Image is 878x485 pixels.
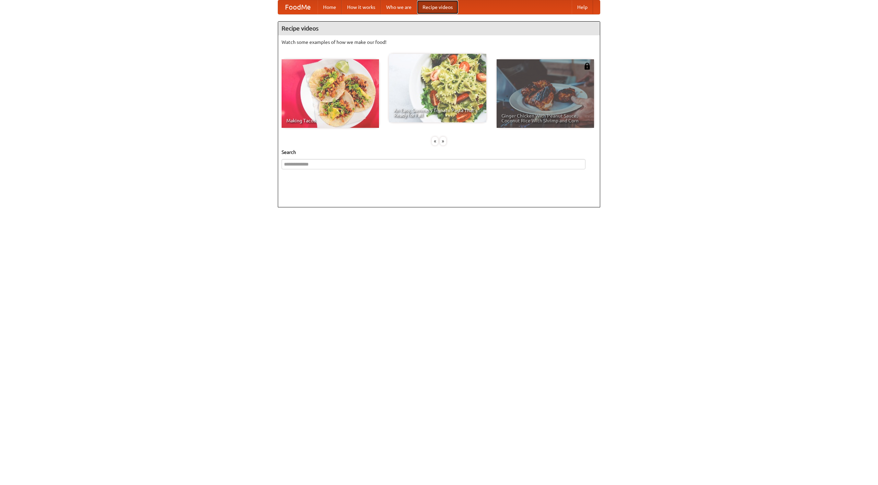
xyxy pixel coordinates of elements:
div: » [440,137,446,145]
a: Recipe videos [417,0,458,14]
div: « [432,137,438,145]
p: Watch some examples of how we make our food! [282,39,596,46]
h4: Recipe videos [278,22,600,35]
span: Making Tacos [286,118,374,123]
a: Home [318,0,342,14]
h5: Search [282,149,596,156]
a: Help [572,0,593,14]
a: An Easy, Summery Tomato Pasta That's Ready for Fall [389,54,486,122]
a: Who we are [381,0,417,14]
a: FoodMe [278,0,318,14]
img: 483408.png [584,63,591,70]
a: Making Tacos [282,59,379,128]
span: An Easy, Summery Tomato Pasta That's Ready for Fall [394,108,482,118]
a: How it works [342,0,381,14]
